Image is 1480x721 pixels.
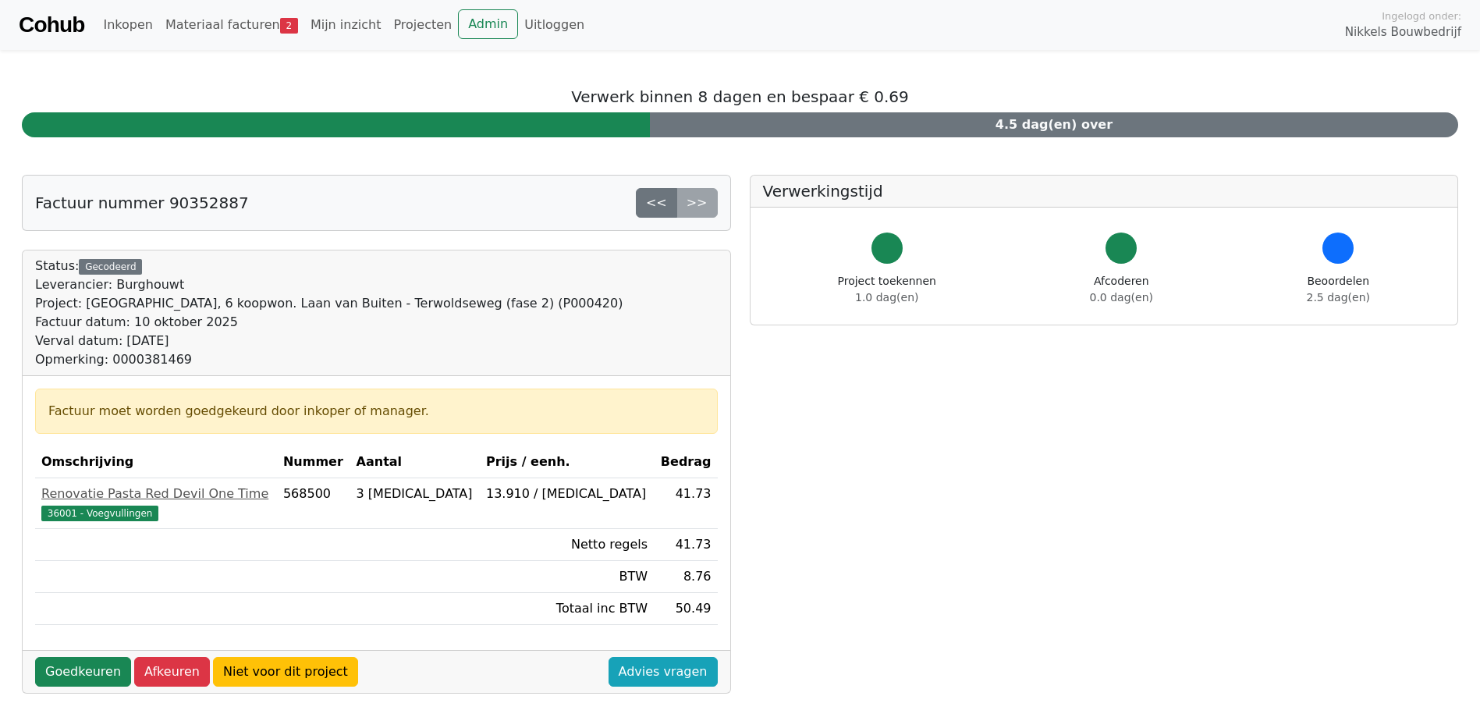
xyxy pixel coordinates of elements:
[518,9,591,41] a: Uitloggen
[35,332,623,350] div: Verval datum: [DATE]
[304,9,388,41] a: Mijn inzicht
[654,529,717,561] td: 41.73
[35,275,623,294] div: Leverancier: Burghouwt
[480,529,654,561] td: Netto regels
[19,6,84,44] a: Cohub
[35,294,623,313] div: Project: [GEOGRAPHIC_DATA], 6 koopwon. Laan van Buiten - Terwoldseweg (fase 2) (P000420)
[1090,291,1153,304] span: 0.0 dag(en)
[97,9,158,41] a: Inkopen
[480,446,654,478] th: Prijs / eenh.
[387,9,458,41] a: Projecten
[41,506,158,521] span: 36001 - Voegvullingen
[838,273,936,306] div: Project toekennen
[1307,273,1370,306] div: Beoordelen
[636,188,677,218] a: <<
[41,485,271,503] div: Renovatie Pasta Red Devil One Time
[277,446,350,478] th: Nummer
[35,350,623,369] div: Opmerking: 0000381469
[79,259,142,275] div: Gecodeerd
[458,9,518,39] a: Admin
[1345,23,1461,41] span: Nikkels Bouwbedrijf
[654,478,717,529] td: 41.73
[35,657,131,687] a: Goedkeuren
[41,485,271,522] a: Renovatie Pasta Red Devil One Time36001 - Voegvullingen
[1090,273,1153,306] div: Afcoderen
[654,593,717,625] td: 50.49
[650,112,1458,137] div: 4.5 dag(en) over
[280,18,298,34] span: 2
[35,194,249,212] h5: Factuur nummer 90352887
[35,257,623,369] div: Status:
[609,657,718,687] a: Advies vragen
[855,291,918,304] span: 1.0 dag(en)
[1307,291,1370,304] span: 2.5 dag(en)
[1382,9,1461,23] span: Ingelogd onder:
[213,657,358,687] a: Niet voor dit project
[159,9,304,41] a: Materiaal facturen2
[350,446,480,478] th: Aantal
[654,561,717,593] td: 8.76
[357,485,474,503] div: 3 [MEDICAL_DATA]
[480,593,654,625] td: Totaal inc BTW
[35,446,277,478] th: Omschrijving
[277,478,350,529] td: 568500
[134,657,210,687] a: Afkeuren
[654,446,717,478] th: Bedrag
[480,561,654,593] td: BTW
[35,313,623,332] div: Factuur datum: 10 oktober 2025
[763,182,1446,201] h5: Verwerkingstijd
[486,485,648,503] div: 13.910 / [MEDICAL_DATA]
[48,402,705,421] div: Factuur moet worden goedgekeurd door inkoper of manager.
[22,87,1458,106] h5: Verwerk binnen 8 dagen en bespaar € 0.69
